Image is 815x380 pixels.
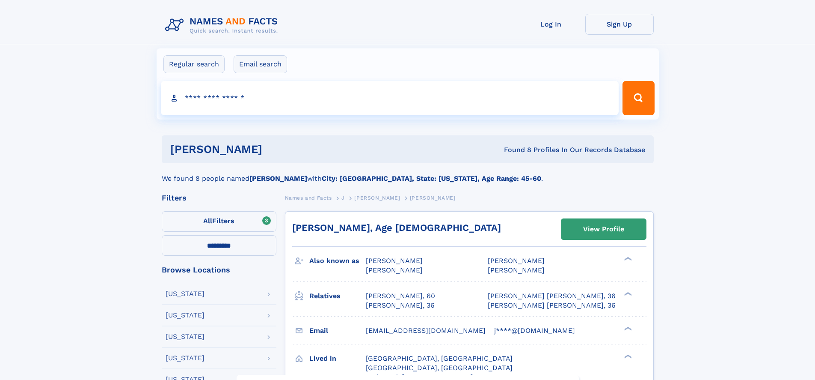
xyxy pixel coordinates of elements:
[166,333,204,340] div: [US_STATE]
[622,326,632,331] div: ❯
[309,254,366,268] h3: Also known as
[309,323,366,338] h3: Email
[622,256,632,262] div: ❯
[162,266,276,274] div: Browse Locations
[488,301,616,310] a: [PERSON_NAME] [PERSON_NAME], 36
[366,257,423,265] span: [PERSON_NAME]
[517,14,585,35] a: Log In
[354,195,400,201] span: [PERSON_NAME]
[309,351,366,366] h3: Lived in
[354,192,400,203] a: [PERSON_NAME]
[366,301,435,310] a: [PERSON_NAME], 36
[366,364,513,372] span: [GEOGRAPHIC_DATA], [GEOGRAPHIC_DATA]
[170,144,383,155] h1: [PERSON_NAME]
[488,266,545,274] span: [PERSON_NAME]
[162,194,276,202] div: Filters
[585,14,654,35] a: Sign Up
[234,55,287,73] label: Email search
[622,81,654,115] button: Search Button
[292,222,501,233] a: [PERSON_NAME], Age [DEMOGRAPHIC_DATA]
[366,354,513,362] span: [GEOGRAPHIC_DATA], [GEOGRAPHIC_DATA]
[622,353,632,359] div: ❯
[366,291,435,301] a: [PERSON_NAME], 60
[249,174,307,183] b: [PERSON_NAME]
[366,266,423,274] span: [PERSON_NAME]
[410,195,456,201] span: [PERSON_NAME]
[488,291,616,301] a: [PERSON_NAME] [PERSON_NAME], 36
[166,290,204,297] div: [US_STATE]
[622,291,632,296] div: ❯
[203,217,212,225] span: All
[162,163,654,184] div: We found 8 people named with .
[488,257,545,265] span: [PERSON_NAME]
[309,289,366,303] h3: Relatives
[166,312,204,319] div: [US_STATE]
[161,81,619,115] input: search input
[162,211,276,232] label: Filters
[366,326,486,335] span: [EMAIL_ADDRESS][DOMAIN_NAME]
[383,145,645,155] div: Found 8 Profiles In Our Records Database
[166,355,204,362] div: [US_STATE]
[561,219,646,239] a: View Profile
[583,219,624,239] div: View Profile
[163,55,225,73] label: Regular search
[322,174,541,183] b: City: [GEOGRAPHIC_DATA], State: [US_STATE], Age Range: 45-60
[285,192,332,203] a: Names and Facts
[162,14,285,37] img: Logo Names and Facts
[341,195,345,201] span: J
[341,192,345,203] a: J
